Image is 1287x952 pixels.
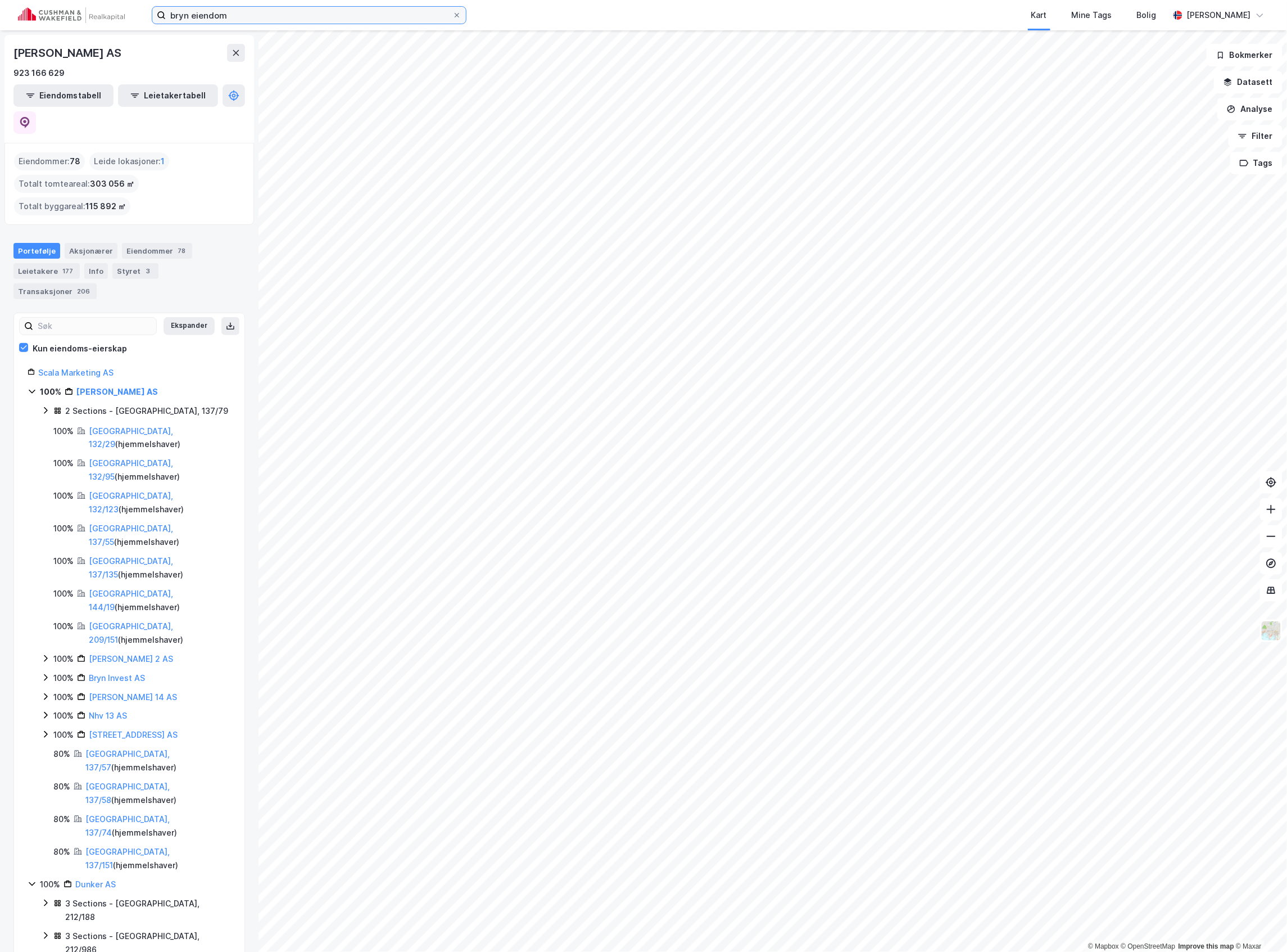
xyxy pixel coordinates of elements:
a: [GEOGRAPHIC_DATA], 137/151 [85,847,170,870]
a: Dunker AS [75,879,116,889]
a: [GEOGRAPHIC_DATA], 137/74 [85,814,170,837]
div: Kontrollprogram for chat [1231,898,1287,952]
a: [PERSON_NAME] 2 AS [89,654,173,664]
img: Z [1261,620,1282,642]
div: 100% [53,652,74,666]
button: Tags [1230,152,1283,174]
div: Kun eiendoms-eierskap [33,342,127,355]
div: [PERSON_NAME] [1187,8,1251,22]
a: [GEOGRAPHIC_DATA], 132/95 [89,458,173,481]
button: Leietakertabell [118,84,218,107]
a: [PERSON_NAME] 14 AS [89,692,177,702]
div: 177 [60,265,75,277]
div: Leide lokasjoner : [89,152,169,170]
div: Totalt tomteareal : [14,175,139,193]
div: Eiendommer : [14,152,85,170]
div: 3 Sections - [GEOGRAPHIC_DATA], 212/188 [65,897,231,924]
div: Styret [112,263,158,279]
div: Aksjonærer [65,243,117,259]
iframe: Chat Widget [1231,898,1287,952]
span: 78 [70,155,80,168]
a: [GEOGRAPHIC_DATA], 137/135 [89,556,173,579]
div: ( hjemmelshaver ) [89,457,231,484]
a: OpenStreetMap [1121,942,1176,950]
div: ( hjemmelshaver ) [85,747,231,774]
a: Scala Marketing AS [38,368,114,377]
div: 100% [53,587,74,601]
div: 100% [53,554,74,568]
a: [GEOGRAPHIC_DATA], 132/29 [89,426,173,449]
div: 923 166 629 [13,66,65,80]
a: Improve this map [1179,942,1234,950]
a: [GEOGRAPHIC_DATA], 137/58 [85,782,170,805]
input: Søk [33,318,156,335]
div: 78 [175,245,188,256]
div: 100% [53,691,74,704]
span: 1 [161,155,165,168]
div: 100% [53,425,74,438]
div: 3 [143,265,154,277]
div: 100% [53,522,74,535]
div: 100% [53,457,74,470]
a: [PERSON_NAME] AS [76,387,158,396]
a: [GEOGRAPHIC_DATA], 137/55 [89,524,173,547]
button: Bokmerker [1207,44,1283,66]
div: Bolig [1137,8,1157,22]
div: 100% [40,878,60,891]
div: [PERSON_NAME] AS [13,44,124,62]
div: Portefølje [13,243,60,259]
a: Mapbox [1088,942,1119,950]
a: [GEOGRAPHIC_DATA], 209/151 [89,621,173,644]
div: 80% [53,780,70,793]
span: 303 056 ㎡ [90,177,134,191]
div: Kart [1031,8,1047,22]
div: 100% [53,620,74,633]
a: [GEOGRAPHIC_DATA], 132/123 [89,491,173,514]
div: 80% [53,747,70,761]
button: Analyse [1217,98,1283,120]
div: 100% [53,709,74,723]
div: Mine Tags [1072,8,1112,22]
button: Ekspander [164,317,215,335]
div: ( hjemmelshaver ) [85,845,231,872]
a: Nhv 13 AS [89,711,127,720]
a: [GEOGRAPHIC_DATA], 144/19 [89,589,173,612]
a: Bryn Invest AS [89,673,145,683]
div: Leietakere [13,263,80,279]
div: 100% [40,385,61,399]
div: 206 [75,286,92,297]
div: 100% [53,489,74,503]
button: Datasett [1214,71,1283,93]
div: 100% [53,671,74,685]
div: ( hjemmelshaver ) [85,780,231,807]
div: ( hjemmelshaver ) [85,813,231,840]
div: ( hjemmelshaver ) [89,620,231,647]
a: [STREET_ADDRESS] AS [89,730,178,739]
div: 80% [53,813,70,826]
div: 2 Sections - [GEOGRAPHIC_DATA], 137/79 [65,404,228,418]
div: ( hjemmelshaver ) [89,425,231,452]
div: ( hjemmelshaver ) [89,587,231,614]
div: Eiendommer [122,243,192,259]
a: [GEOGRAPHIC_DATA], 137/57 [85,749,170,772]
button: Filter [1229,125,1283,147]
div: 80% [53,845,70,859]
div: 100% [53,728,74,742]
div: ( hjemmelshaver ) [89,522,231,549]
div: ( hjemmelshaver ) [89,554,231,581]
input: Søk på adresse, matrikkel, gårdeiere, leietakere eller personer [166,7,452,24]
div: Transaksjoner [13,283,97,299]
span: 115 892 ㎡ [85,200,126,213]
div: Info [84,263,108,279]
img: cushman-wakefield-realkapital-logo.202ea83816669bd177139c58696a8fa1.svg [18,7,125,23]
div: Totalt byggareal : [14,197,130,215]
button: Eiendomstabell [13,84,114,107]
div: ( hjemmelshaver ) [89,489,231,516]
